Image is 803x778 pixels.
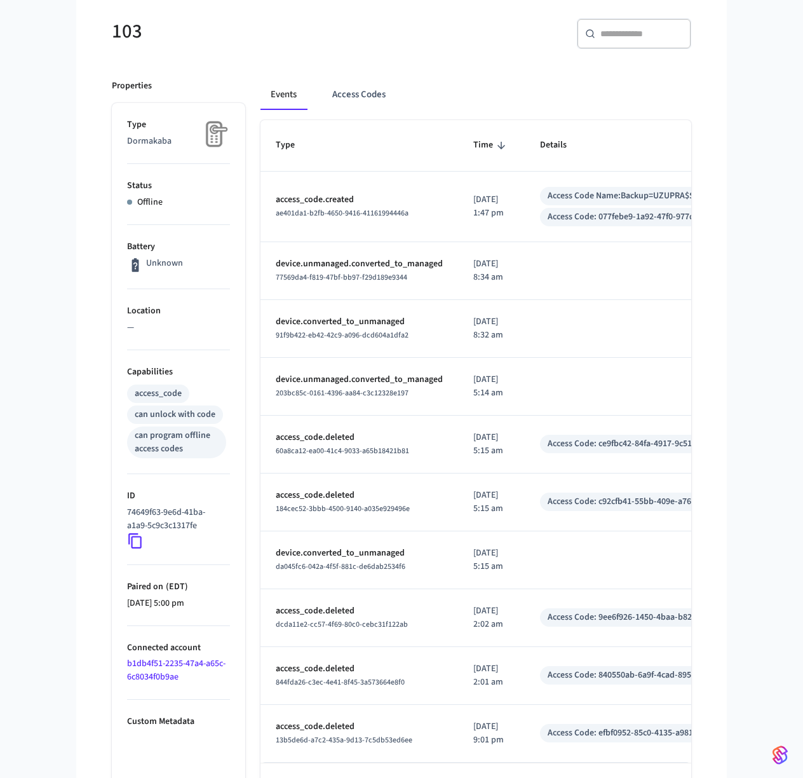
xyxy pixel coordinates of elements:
[127,118,230,132] p: Type
[548,495,750,508] div: Access Code: c92cfb41-55bb-409e-a767-9f91a9f1d47b
[127,580,230,594] p: Paired on
[127,135,230,148] p: Dormakaba
[276,208,408,219] span: ae401da1-b2fb-4650-9416-41161994446a
[198,118,230,150] img: Placeholder Lock Image
[540,135,583,155] span: Details
[473,257,509,284] p: [DATE] 8:34 am
[276,373,443,386] p: device.unmanaged.converted_to_managed
[473,315,509,342] p: [DATE] 8:32 am
[548,669,752,682] div: Access Code: 840550ab-6a9f-4cad-895c-7382b642c593
[276,489,443,502] p: access_code.deleted
[276,604,443,618] p: access_code.deleted
[127,597,230,610] p: [DATE] 5:00 pm
[473,489,509,515] p: [DATE] 5:15 am
[276,547,443,560] p: device.converted_to_unmanaged
[276,135,311,155] span: Type
[127,506,225,533] p: 74649f63-9e6d-41ba-a1a9-5c9c3c1317fe
[276,193,443,207] p: access_code.created
[276,677,405,688] span: 844fda26-c3ec-4e41-8f45-3a573664e8f0
[548,727,748,740] div: Access Code: efbf0952-85c0-4135-a981-2ca8ab45b0af
[276,431,443,444] p: access_code.deleted
[773,745,788,765] img: SeamLogoGradient.69752ec5.svg
[276,561,405,572] span: da045fc6-042a-4f5f-881c-de6dab2534f6
[548,210,749,224] div: Access Code: 077febe9-1a92-47f0-977d-1e8bdc1ca29f
[473,604,509,631] p: [DATE] 2:02 am
[276,272,407,283] span: 77569da4-f819-47bf-bb97-f29d189e9344
[276,735,412,746] span: 13b5de6d-a7c2-435a-9d13-7c5db53ed6ee
[322,79,396,110] button: Access Codes
[163,580,188,593] span: ( EDT )
[112,79,152,93] p: Properties
[276,446,409,456] span: 60a8ca12-ea00-41c4-9033-a65b18421b81
[146,257,183,270] p: Unknown
[135,429,219,456] div: can program offline access codes
[473,662,509,689] p: [DATE] 2:01 am
[135,408,215,421] div: can unlock with code
[276,388,408,399] span: 203bc85c-0161-4396-aa84-c3c12328e197
[276,503,410,514] span: 184cec52-3bbb-4500-9140-a035e929496e
[127,240,230,254] p: Battery
[127,489,230,503] p: ID
[473,720,509,747] p: [DATE] 9:01 pm
[127,304,230,318] p: Location
[127,179,230,193] p: Status
[276,330,408,341] span: 91f9b422-eb42-42c9-a096-dcd604a1dfa2
[137,196,163,209] p: Offline
[473,547,509,573] p: [DATE] 5:15 am
[473,431,509,458] p: [DATE] 5:15 am
[127,657,226,683] a: b1db4f51-2235-47a4-a65c-6c8034f0b9ae
[127,641,230,655] p: Connected account
[276,662,443,676] p: access_code.deleted
[276,257,443,271] p: device.unmanaged.converted_to_managed
[276,619,408,630] span: dcda11e2-cc57-4f69-80c0-cebc31f122ab
[127,365,230,379] p: Capabilities
[473,135,509,155] span: Time
[473,193,509,220] p: [DATE] 1:47 pm
[127,715,230,728] p: Custom Metadata
[260,79,691,110] div: ant example
[260,120,775,762] table: sticky table
[473,373,509,400] p: [DATE] 5:14 am
[548,189,721,203] div: Access Code Name: Backup=UZUPRA$$$568RL
[135,387,182,400] div: access_code
[276,315,443,329] p: device.converted_to_unmanaged
[548,611,752,624] div: Access Code: 9ee6f926-1450-4baa-b828-25fb4487b33e
[260,79,307,110] button: Events
[112,18,394,44] h5: 103
[276,720,443,734] p: access_code.deleted
[127,321,230,334] p: —
[548,437,749,451] div: Access Code: ce9fbc42-84fa-4917-9c51-7d32a32675a9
